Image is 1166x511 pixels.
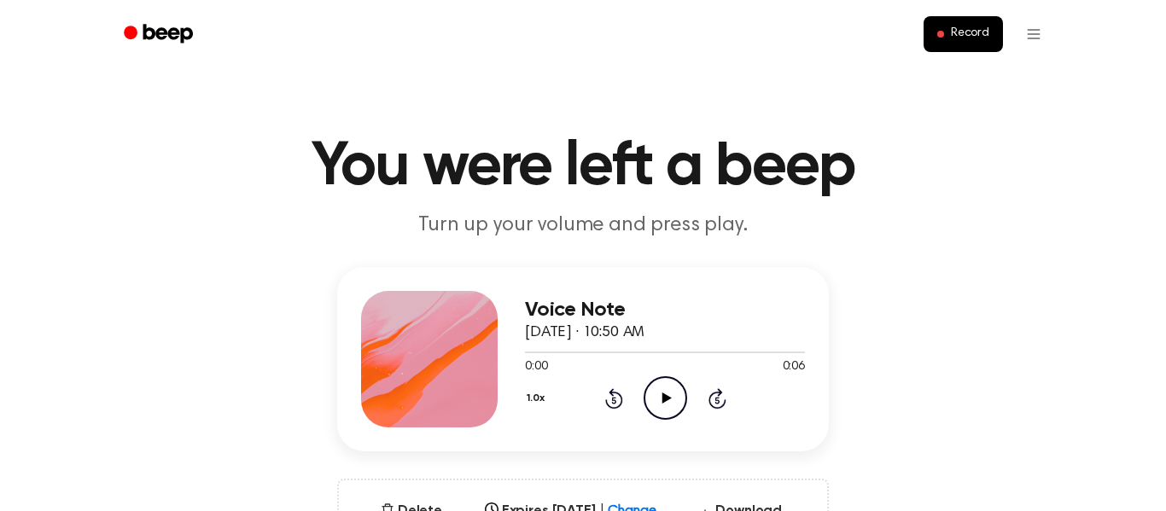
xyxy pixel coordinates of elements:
[924,16,1003,52] button: Record
[951,26,989,42] span: Record
[783,358,805,376] span: 0:06
[1013,14,1054,55] button: Open menu
[255,212,911,240] p: Turn up your volume and press play.
[112,18,208,51] a: Beep
[525,384,551,413] button: 1.0x
[525,299,805,322] h3: Voice Note
[525,358,547,376] span: 0:00
[146,136,1020,198] h1: You were left a beep
[525,325,644,340] span: [DATE] · 10:50 AM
